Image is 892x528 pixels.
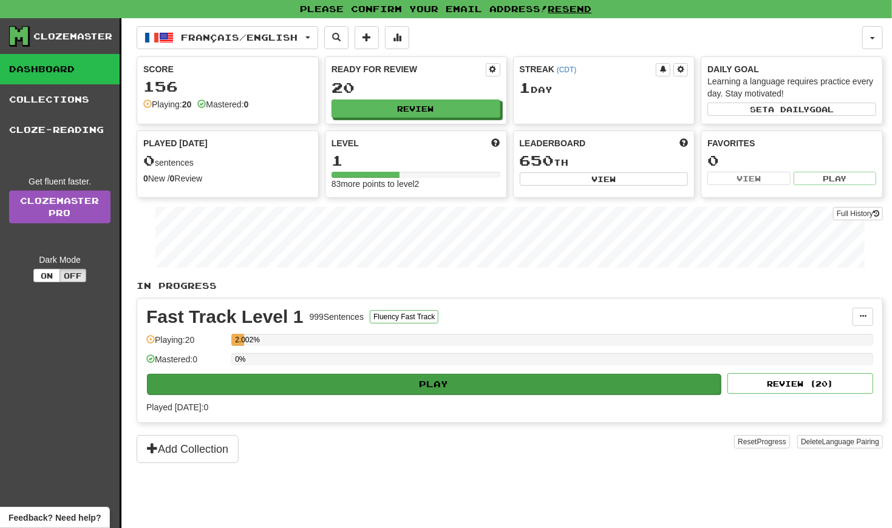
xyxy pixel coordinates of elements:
[143,98,191,110] div: Playing:
[60,269,86,282] button: Off
[707,172,790,185] button: View
[707,103,876,116] button: Seta dailygoal
[170,174,175,183] strong: 0
[332,153,500,168] div: 1
[768,105,809,113] span: a daily
[143,152,155,169] span: 0
[707,75,876,100] div: Learning a language requires practice every day. Stay motivated!
[137,435,239,463] button: Add Collection
[143,137,208,149] span: Played [DATE]
[797,435,883,448] button: DeleteLanguage Pairing
[332,137,359,149] span: Level
[520,172,689,186] button: View
[146,334,225,354] div: Playing: 20
[520,153,689,169] div: th
[182,32,298,42] span: Français / English
[182,100,192,109] strong: 20
[332,178,500,190] div: 83 more points to level 2
[548,4,592,14] a: Resend
[244,100,249,109] strong: 0
[9,191,111,223] a: ClozemasterPro
[146,308,304,326] div: Fast Track Level 1
[707,137,876,149] div: Favorites
[332,80,500,95] div: 20
[520,152,554,169] span: 650
[9,512,101,524] span: Open feedback widget
[197,98,248,110] div: Mastered:
[822,438,879,446] span: Language Pairing
[734,435,789,448] button: ResetProgress
[137,26,318,49] button: Français/English
[147,374,721,394] button: Play
[833,207,883,220] button: Full History
[143,174,148,183] strong: 0
[557,66,576,74] a: (CDT)
[520,137,586,149] span: Leaderboard
[9,254,111,266] div: Dark Mode
[520,80,689,96] div: Day
[707,63,876,75] div: Daily Goal
[370,310,438,323] button: Fluency Fast Track
[679,137,688,149] span: This week in points, UTC
[324,26,349,49] button: Search sentences
[33,30,112,42] div: Clozemaster
[143,153,312,169] div: sentences
[137,280,883,292] p: In Progress
[332,63,486,75] div: Ready for Review
[520,79,531,96] span: 1
[9,175,111,188] div: Get fluent faster.
[235,334,244,346] div: 2.002%
[727,373,873,394] button: Review (20)
[33,269,60,282] button: On
[385,26,409,49] button: More stats
[520,63,656,75] div: Streak
[332,100,500,118] button: Review
[707,153,876,168] div: 0
[794,172,876,185] button: Play
[143,79,312,94] div: 156
[143,172,312,184] div: New / Review
[146,402,208,412] span: Played [DATE]: 0
[310,311,364,323] div: 999 Sentences
[143,63,312,75] div: Score
[492,137,500,149] span: Score more points to level up
[355,26,379,49] button: Add sentence to collection
[146,353,225,373] div: Mastered: 0
[757,438,786,446] span: Progress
